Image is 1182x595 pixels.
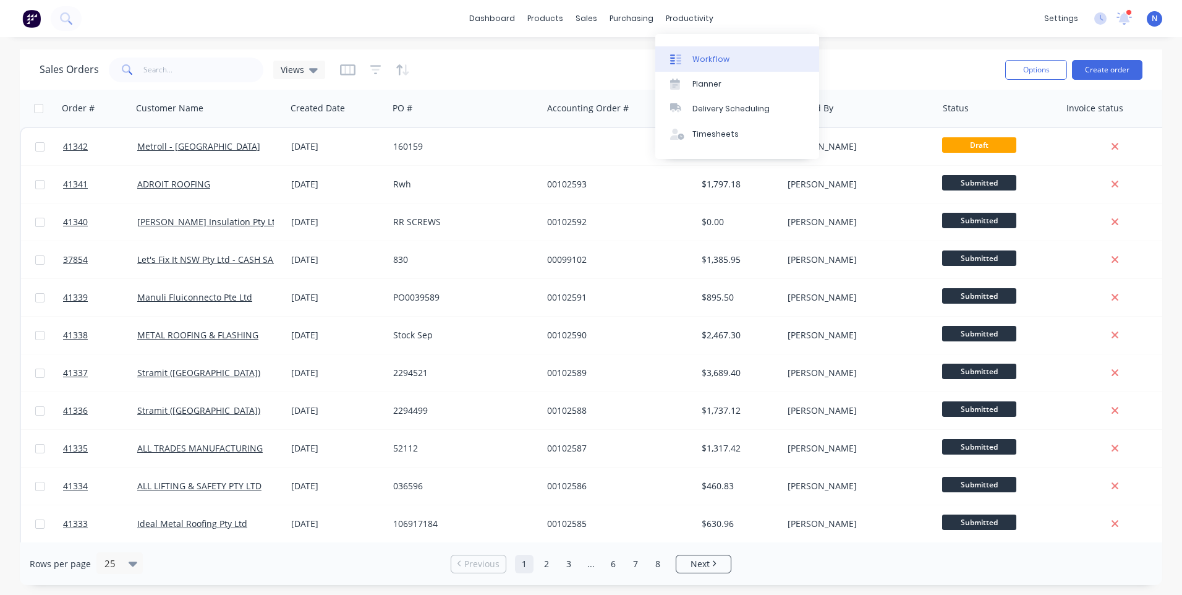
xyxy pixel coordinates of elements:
[63,203,137,241] a: 41340
[393,405,530,417] div: 2294499
[393,518,530,530] div: 106917184
[63,468,137,505] a: 41334
[291,405,383,417] div: [DATE]
[63,367,88,379] span: 41337
[63,140,88,153] span: 41342
[942,326,1016,341] span: Submitted
[63,480,88,492] span: 41334
[63,505,137,542] a: 41333
[291,518,383,530] div: [DATE]
[547,178,684,190] div: 00102593
[291,178,383,190] div: [DATE]
[63,354,137,392] a: 41337
[63,405,88,417] span: 41336
[702,518,774,530] div: $630.96
[393,480,530,492] div: 036596
[515,555,534,573] a: Page 1 is your current page
[788,329,925,341] div: [PERSON_NAME]
[521,9,569,28] div: products
[559,555,578,573] a: Page 3
[702,216,774,228] div: $0.00
[604,555,623,573] a: Page 6
[676,558,731,570] a: Next page
[63,128,137,165] a: 41342
[655,46,819,71] a: Workflow
[63,518,88,530] span: 41333
[63,442,88,455] span: 41335
[281,63,304,76] span: Views
[702,405,774,417] div: $1,737.12
[63,430,137,467] a: 41335
[63,317,137,354] a: 41338
[547,442,684,455] div: 00102587
[291,216,383,228] div: [DATE]
[137,442,263,454] a: ALL TRADES MANUFACTURING
[463,9,521,28] a: dashboard
[291,480,383,492] div: [DATE]
[942,477,1016,492] span: Submitted
[692,79,721,90] div: Planner
[942,250,1016,266] span: Submitted
[137,140,260,152] a: Metroll - [GEOGRAPHIC_DATA]
[692,129,739,140] div: Timesheets
[63,178,88,190] span: 41341
[702,329,774,341] div: $2,467.30
[291,140,383,153] div: [DATE]
[692,103,770,114] div: Delivery Scheduling
[393,291,530,304] div: PO0039589
[660,9,720,28] div: productivity
[393,329,530,341] div: Stock Sep
[547,518,684,530] div: 00102585
[291,442,383,455] div: [DATE]
[603,9,660,28] div: purchasing
[655,96,819,121] a: Delivery Scheduling
[691,558,710,570] span: Next
[291,367,383,379] div: [DATE]
[63,279,137,316] a: 41339
[943,102,969,114] div: Status
[942,288,1016,304] span: Submitted
[63,291,88,304] span: 41339
[63,241,137,278] a: 37854
[942,439,1016,455] span: Submitted
[702,442,774,455] div: $1,317.42
[547,405,684,417] div: 00102588
[137,367,260,379] a: Stramit ([GEOGRAPHIC_DATA])
[942,137,1016,153] span: Draft
[291,329,383,341] div: [DATE]
[788,178,925,190] div: [PERSON_NAME]
[143,58,264,82] input: Search...
[1066,102,1123,114] div: Invoice status
[393,178,530,190] div: Rwh
[63,216,88,228] span: 41340
[63,329,88,341] span: 41338
[692,54,729,65] div: Workflow
[137,216,281,228] a: [PERSON_NAME] Insulation Pty Ltd
[537,555,556,573] a: Page 2
[137,329,258,341] a: METAL ROOFING & FLASHING
[942,515,1016,530] span: Submitted
[30,558,91,570] span: Rows per page
[788,367,925,379] div: [PERSON_NAME]
[702,178,774,190] div: $1,797.18
[788,405,925,417] div: [PERSON_NAME]
[291,102,345,114] div: Created Date
[547,480,684,492] div: 00102586
[137,518,247,529] a: Ideal Metal Roofing Pty Ltd
[1038,9,1084,28] div: settings
[702,291,774,304] div: $895.50
[788,216,925,228] div: [PERSON_NAME]
[40,64,99,75] h1: Sales Orders
[655,122,819,147] a: Timesheets
[136,102,203,114] div: Customer Name
[788,480,925,492] div: [PERSON_NAME]
[942,213,1016,228] span: Submitted
[1072,60,1142,80] button: Create order
[788,140,925,153] div: [PERSON_NAME]
[464,558,500,570] span: Previous
[547,291,684,304] div: 00102591
[63,254,88,266] span: 37854
[1152,13,1157,24] span: N
[655,72,819,96] a: Planner
[291,291,383,304] div: [DATE]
